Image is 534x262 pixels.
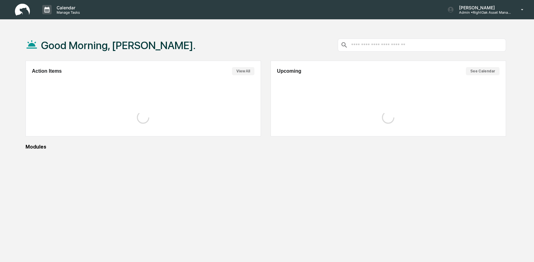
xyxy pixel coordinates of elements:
[41,39,196,52] h1: Good Morning, [PERSON_NAME].
[52,5,83,10] p: Calendar
[232,67,254,75] button: View All
[454,5,512,10] p: [PERSON_NAME]
[15,4,30,16] img: logo
[52,10,83,15] p: Manage Tasks
[277,68,301,74] h2: Upcoming
[454,10,512,15] p: Admin • RightOak Asset Management, LLC
[466,67,499,75] button: See Calendar
[26,144,506,150] div: Modules
[32,68,62,74] h2: Action Items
